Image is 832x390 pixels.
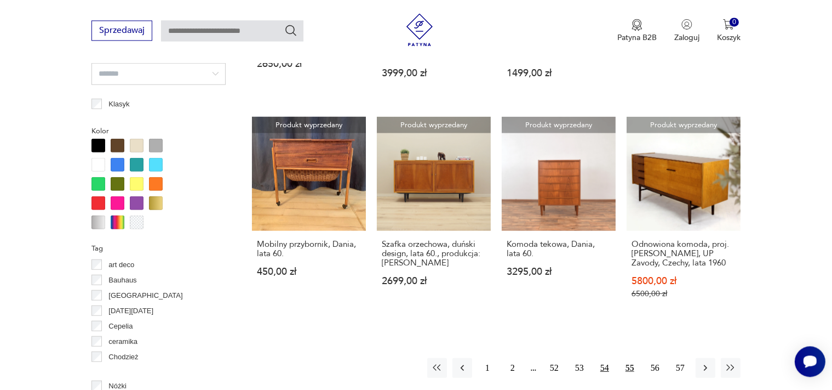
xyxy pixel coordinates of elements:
button: 54 [595,358,615,377]
a: Ikona medaluPatyna B2B [617,19,657,43]
p: Koszyk [717,32,741,43]
p: 3999,00 zł [382,68,486,77]
a: Produkt wyprzedanySzafka orzechowa, duński design, lata 60., produkcja: DaniaSzafka orzechowa, du... [377,116,491,319]
button: Zaloguj [674,19,699,43]
button: Sprzedawaj [91,20,152,41]
p: 2650,00 zł [257,59,361,68]
p: [GEOGRAPHIC_DATA] [108,289,182,301]
button: 52 [544,358,564,377]
a: Sprzedawaj [91,27,152,35]
img: Patyna - sklep z meblami i dekoracjami vintage [403,13,436,46]
button: 57 [670,358,690,377]
h3: Mobilny przybornik, Dania, lata 60. [257,239,361,258]
p: 6500,00 zł [632,289,736,298]
p: 450,00 zł [257,267,361,276]
p: Bauhaus [108,274,136,286]
a: Produkt wyprzedanyKomoda tekowa, Dania, lata 60.Komoda tekowa, Dania, lata 60.3295,00 zł [502,116,616,319]
a: Produkt wyprzedanyMobilny przybornik, Dania, lata 60.Mobilny przybornik, Dania, lata 60.450,00 zł [252,116,366,319]
button: 1 [478,358,497,377]
a: Produkt wyprzedanyOdnowiona komoda, proj. F. Mezulanik, UP Zavody, Czechy, lata 1960Odnowiona kom... [627,116,741,319]
h3: Komoda tekowa, Dania, lata 60. [507,239,611,258]
p: Tag [91,242,226,254]
div: 0 [730,18,739,27]
p: Cepelia [108,320,133,332]
p: 5800,00 zł [632,276,736,285]
p: 1499,00 zł [507,68,611,77]
p: [DATE][DATE] [108,304,153,316]
button: 56 [645,358,665,377]
p: Chodzież [108,351,138,363]
h3: Szafka orzechowa, duński design, lata 60., produkcja: [PERSON_NAME] [382,239,486,267]
button: Szukaj [284,24,297,37]
button: 53 [570,358,589,377]
p: Kolor [91,125,226,137]
p: art deco [108,258,134,270]
p: Zaloguj [674,32,699,43]
button: 0Koszyk [717,19,741,43]
button: 55 [620,358,640,377]
iframe: Smartsupp widget button [795,346,825,377]
p: Klasyk [108,98,129,110]
h3: Odnowiona komoda, proj. [PERSON_NAME], UP Zavody, Czechy, lata 1960 [632,239,736,267]
p: ceramika [108,335,137,347]
img: Ikonka użytkownika [681,19,692,30]
button: Patyna B2B [617,19,657,43]
button: 2 [503,358,523,377]
img: Ikona koszyka [723,19,734,30]
img: Ikona medalu [632,19,642,31]
p: 2699,00 zł [382,276,486,285]
p: Ćmielów [108,366,136,378]
p: Patyna B2B [617,32,657,43]
p: 3295,00 zł [507,267,611,276]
